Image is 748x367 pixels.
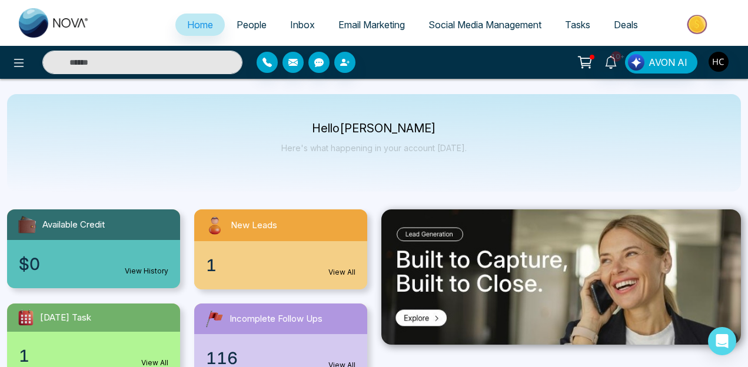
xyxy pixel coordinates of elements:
[281,143,467,153] p: Here's what happening in your account [DATE].
[628,54,644,71] img: Lead Flow
[290,19,315,31] span: Inbox
[656,11,741,38] img: Market-place.gif
[649,55,687,69] span: AVON AI
[281,124,467,134] p: Hello [PERSON_NAME]
[417,14,553,36] a: Social Media Management
[175,14,225,36] a: Home
[42,218,105,232] span: Available Credit
[125,266,168,276] a: View History
[187,19,213,31] span: Home
[428,19,541,31] span: Social Media Management
[187,209,374,289] a: New Leads1View All
[16,214,38,235] img: availableCredit.svg
[225,14,278,36] a: People
[708,327,736,355] div: Open Intercom Messenger
[16,308,35,327] img: todayTask.svg
[338,19,405,31] span: Email Marketing
[204,214,226,236] img: newLeads.svg
[327,14,417,36] a: Email Marketing
[709,52,729,72] img: User Avatar
[237,19,267,31] span: People
[231,219,277,232] span: New Leads
[625,51,697,74] button: AVON AI
[381,209,742,345] img: .
[602,14,650,36] a: Deals
[204,308,225,329] img: followUps.svg
[40,311,91,325] span: [DATE] Task
[230,312,323,326] span: Incomplete Follow Ups
[611,51,621,62] span: 10+
[328,267,355,278] a: View All
[553,14,602,36] a: Tasks
[565,19,590,31] span: Tasks
[597,51,625,72] a: 10+
[19,8,89,38] img: Nova CRM Logo
[614,19,638,31] span: Deals
[278,14,327,36] a: Inbox
[206,253,217,278] span: 1
[19,252,40,276] span: $0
